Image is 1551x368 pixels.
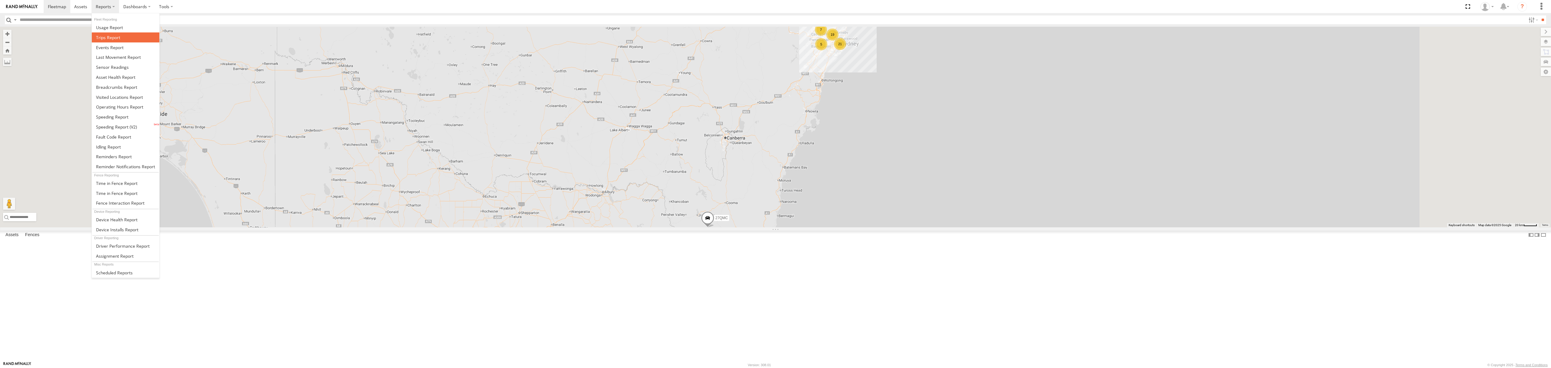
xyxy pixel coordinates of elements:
a: Full Events Report [92,42,159,52]
div: 21 [834,38,846,50]
button: Zoom Home [3,46,12,55]
label: Measure [3,58,12,66]
a: Scheduled Reports [92,268,159,278]
a: Terms and Conditions [1516,363,1548,367]
a: Usage Report [92,22,159,32]
label: Dock Summary Table to the Right [1534,231,1540,239]
button: Zoom out [3,38,12,46]
img: rand-logo.svg [6,5,38,9]
a: Fence Interaction Report [92,198,159,208]
a: Assignment Report [92,251,159,261]
a: Fault Code Report [92,132,159,142]
div: © Copyright 2025 - [1487,363,1548,367]
label: Fences [22,231,42,239]
a: Asset Health Report [92,72,159,82]
a: Time in Fences Report [92,188,159,198]
label: Hide Summary Table [1540,231,1546,239]
a: Device Health Report [92,215,159,225]
a: Terms (opens in new tab) [1542,224,1548,226]
a: Sensor Readings [92,62,159,72]
label: Search Query [13,15,18,24]
label: Assets [2,231,22,239]
a: Asset Operating Hours Report [92,102,159,112]
button: Zoom in [3,30,12,38]
label: Map Settings [1541,68,1551,76]
a: Trips Report [92,32,159,42]
a: Idling Report [92,142,159,152]
a: Last Movement Report [92,52,159,62]
span: 27QMC [716,216,728,220]
div: Version: 308.01 [748,363,771,367]
button: Map scale: 20 km per 41 pixels [1513,223,1539,227]
label: Search Filter Options [1526,15,1539,24]
a: Fleet Speed Report [92,112,159,122]
a: Service Reminder Notifications Report [92,162,159,172]
a: Visit our Website [3,362,31,368]
div: 19 [826,28,839,41]
div: Lyndon Toh [1478,2,1496,11]
a: Driver Performance Report [92,241,159,251]
label: Dock Summary Table to the Left [1528,231,1534,239]
div: 5 [815,38,827,50]
div: 7 [815,24,827,36]
button: Drag Pegman onto the map to open Street View [3,198,15,210]
a: Fleet Speed Report (V2) [92,122,159,132]
a: Device Installs Report [92,225,159,235]
a: Breadcrumbs Report [92,82,159,92]
span: 20 km [1515,223,1523,227]
i: ? [1517,2,1527,12]
a: Reminders Report [92,152,159,162]
span: Map data ©2025 Google [1478,223,1511,227]
button: Keyboard shortcuts [1449,223,1475,227]
a: Time in Fences Report [92,178,159,188]
a: Visited Locations Report [92,92,159,102]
